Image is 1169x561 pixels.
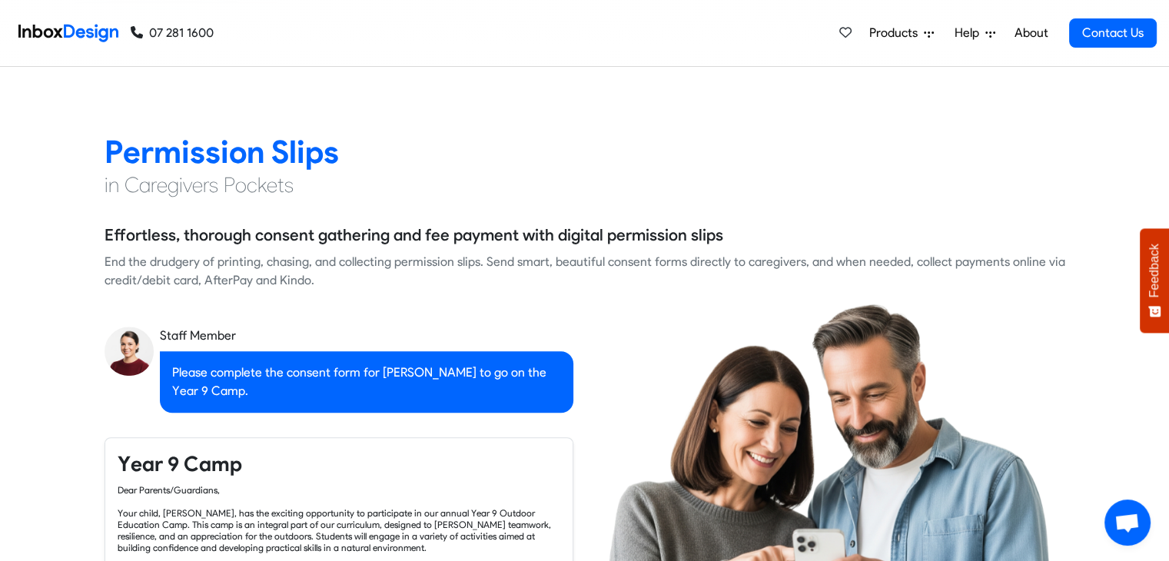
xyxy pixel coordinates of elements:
a: About [1010,18,1052,48]
h4: in Caregivers Pockets [105,171,1065,199]
div: Please complete the consent form for [PERSON_NAME] to go on the Year 9 Camp. [160,351,573,413]
a: Products [863,18,940,48]
div: Staff Member [160,327,573,345]
h5: Effortless, thorough consent gathering and fee payment with digital permission slips [105,224,723,247]
a: Help [948,18,1001,48]
a: 07 281 1600 [131,24,214,42]
h4: Year 9 Camp [118,450,560,478]
a: Contact Us [1069,18,1157,48]
a: Open chat [1104,500,1151,546]
span: Help [955,24,985,42]
span: Products [869,24,924,42]
img: staff_avatar.png [105,327,154,376]
div: End the drudgery of printing, chasing, and collecting permission slips. Send smart, beautiful con... [105,253,1065,290]
h2: Permission Slips [105,132,1065,171]
button: Feedback - Show survey [1140,228,1169,333]
div: Dear Parents/Guardians, Your child, [PERSON_NAME], has the exciting opportunity to participate in... [118,484,560,553]
span: Feedback [1147,244,1161,297]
